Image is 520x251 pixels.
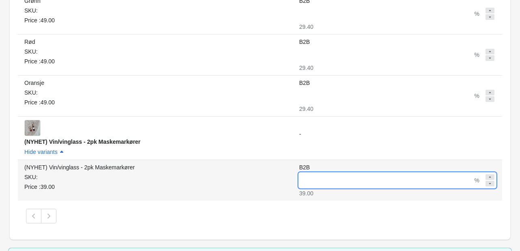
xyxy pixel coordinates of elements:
[24,79,286,87] div: Oransje
[24,98,286,106] div: Price : 49.00
[24,149,58,155] span: Hide variants
[475,50,479,60] div: %
[299,190,313,197] span: 39.00
[26,209,56,223] nav: Pagination
[475,9,479,19] div: %
[24,48,286,56] div: SKU:
[24,38,286,46] div: Rød
[299,163,310,171] label: B2B
[299,106,313,112] span: 29.40
[24,138,140,145] span: (NYHET) Vin/vinglass - 2pk Maskemarkører
[299,65,313,71] span: 29.40
[299,79,310,87] label: B2B
[24,183,286,191] div: Price : 39.00
[24,163,286,171] div: (NYHET) Vin/vinglass - 2pk Maskemarkører
[24,6,286,15] div: SKU:
[299,24,313,30] span: 29.40
[299,38,310,46] label: B2B
[475,175,479,185] div: %
[21,145,69,159] button: Hide variants
[24,89,286,97] div: SKU:
[24,57,286,65] div: Price : 49.00
[24,173,286,181] div: SKU:
[24,16,286,24] div: Price : 49.00
[25,120,40,136] img: (NYHET) Vin/vinglass - 2pk Maskemarkører
[299,130,496,138] div: -
[475,91,479,101] div: %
